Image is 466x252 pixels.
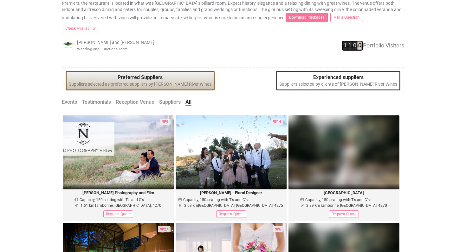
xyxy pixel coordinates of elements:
[69,74,211,81] legend: Preferred Suppliers
[176,189,287,197] legend: [PERSON_NAME] - Floral Designer
[344,41,348,50] span: 1
[73,197,80,202] i: Capacity / Info
[198,203,283,208] span: [GEOGRAPHIC_DATA], [GEOGRAPHIC_DATA], 4275
[290,41,404,51] div: Portfolio Visitors
[62,39,176,52] div: [PERSON_NAME] and [PERSON_NAME]
[159,99,181,106] a: Suppliers
[216,210,246,218] div: Request Quote
[62,99,77,106] a: Events
[348,41,353,50] span: 1
[73,203,80,208] i: 38.3° northeast
[62,24,99,33] a: Check Availability
[81,203,161,208] div: 1.61 km
[298,202,306,208] i: 66.6° east-northeast
[177,197,183,202] i: Capacity / Info
[73,197,163,203] div: Capacity, 150 seating with T's and C's
[288,115,399,189] img: vendor-background2.jpg
[77,47,127,51] small: Wedding and Functions Team
[213,211,249,216] a: Request Quote
[160,119,171,125] div: Loved by 9 clients or suppliers
[177,197,285,203] div: Capacity, 150 seating with T's and C's
[176,201,184,209] i: 183.22° south
[185,99,191,106] a: All
[62,39,74,52] img: logo.JPG
[100,211,136,216] a: Request Quote
[63,115,174,189] img: nikidphotogcoverimage.jpg
[320,203,387,208] span: Tamborine, [GEOGRAPHIC_DATA], 4270
[94,203,161,208] span: Tamborine, [GEOGRAPHIC_DATA], 4270
[330,13,363,22] a: Ask a Question
[176,115,287,189] img: IMG_5272.JPG
[66,71,215,91] div: Suppliers selected as preferred suppliers by [PERSON_NAME] River Wines
[358,41,362,50] span: 0
[326,211,362,216] a: Request Quote
[306,203,387,208] div: 3.89 km
[271,119,283,125] div: Loved by 14 clients or suppliers
[103,210,133,218] div: Request Quote
[82,99,111,106] a: Testimonials
[299,197,305,202] i: Capacity / Info
[276,71,400,91] div: Suppliers selected by clients of [PERSON_NAME] River Wines
[63,189,174,197] legend: [PERSON_NAME] Photography and Film
[158,226,171,232] div: Loved by 27 clients or suppliers
[353,41,357,50] span: 0
[279,74,397,81] legend: Experienced suppliers
[273,226,283,232] div: Loved by 6 clients or suppliers
[288,189,399,197] legend: [GEOGRAPHIC_DATA]
[184,203,283,208] div: 3.63 km
[299,197,389,203] div: Capacity, 150 seating with T's and C's
[286,13,328,22] a: Download Packages
[329,210,359,218] div: Request Quote
[116,99,154,106] a: Reception Venue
